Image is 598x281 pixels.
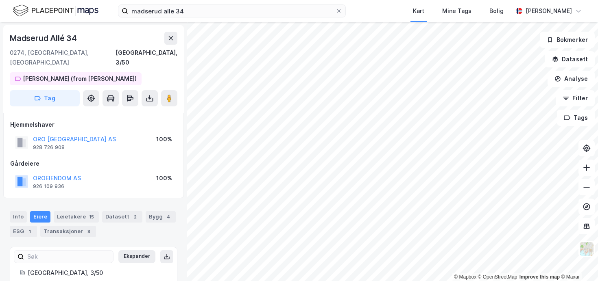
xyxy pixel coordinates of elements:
div: Leietakere [54,211,99,223]
a: Mapbox [454,274,476,280]
div: Kart [413,6,424,16]
div: [PERSON_NAME] (from [PERSON_NAME]) [23,74,137,84]
div: Kontrollprogram for chat [557,242,598,281]
div: [PERSON_NAME] [526,6,572,16]
input: Søk på adresse, matrikkel, gårdeiere, leietakere eller personer [128,5,336,17]
button: Analyse [548,71,595,87]
div: [GEOGRAPHIC_DATA], 3/50 [28,268,167,278]
div: Hjemmelshaver [10,120,177,130]
img: logo.f888ab2527a4732fd821a326f86c7f29.svg [13,4,98,18]
div: 15 [87,213,96,221]
div: 8 [85,227,93,236]
div: Datasett [102,211,142,223]
div: 2 [131,213,139,221]
button: Datasett [545,51,595,67]
div: 0274, [GEOGRAPHIC_DATA], [GEOGRAPHIC_DATA] [10,48,116,67]
button: Tags [557,110,595,126]
a: Improve this map [519,274,560,280]
input: Søk [24,251,113,263]
div: 4 [164,213,172,221]
div: Madserud Allé 34 [10,32,79,45]
div: 100% [156,173,172,183]
button: Tag [10,90,80,106]
div: ESG [10,226,37,237]
img: Z [579,241,594,257]
div: Info [10,211,27,223]
div: 926 109 936 [33,183,64,190]
div: 1 [26,227,34,236]
iframe: Chat Widget [557,242,598,281]
button: Bokmerker [540,32,595,48]
div: 100% [156,134,172,144]
div: Bolig [489,6,504,16]
div: Bygg [146,211,176,223]
button: Filter [556,90,595,106]
div: 928 726 908 [33,144,65,151]
div: Mine Tags [442,6,471,16]
div: Eiere [30,211,50,223]
button: Ekspander [118,250,155,263]
div: Transaksjoner [40,226,96,237]
a: OpenStreetMap [478,274,517,280]
div: [GEOGRAPHIC_DATA], 3/50 [116,48,177,67]
div: Gårdeiere [10,159,177,169]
